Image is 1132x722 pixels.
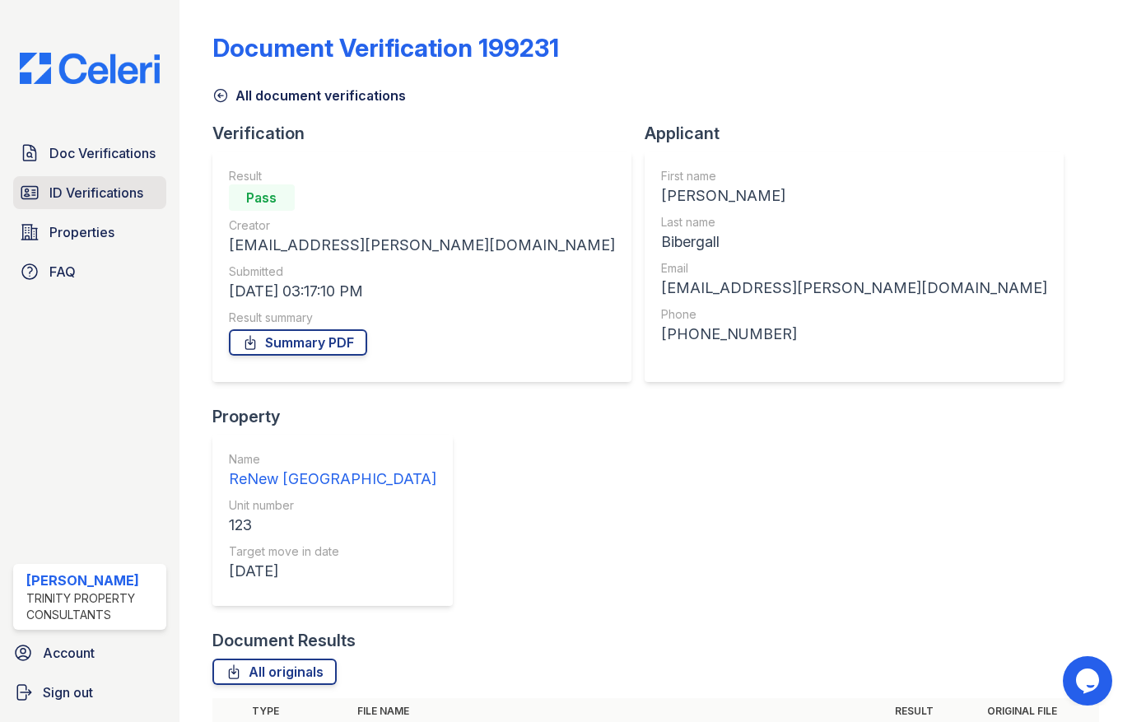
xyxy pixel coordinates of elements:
[229,468,436,491] div: ReNew [GEOGRAPHIC_DATA]
[13,216,166,249] a: Properties
[229,514,436,537] div: 123
[661,306,1047,323] div: Phone
[49,143,156,163] span: Doc Verifications
[43,643,95,663] span: Account
[229,451,436,468] div: Name
[661,260,1047,277] div: Email
[661,323,1047,346] div: [PHONE_NUMBER]
[229,234,615,257] div: [EMAIL_ADDRESS][PERSON_NAME][DOMAIN_NAME]
[7,53,173,84] img: CE_Logo_Blue-a8612792a0a2168367f1c8372b55b34899dd931a85d93a1a3d3e32e68fde9ad4.png
[229,310,615,326] div: Result summary
[229,168,615,184] div: Result
[661,277,1047,300] div: [EMAIL_ADDRESS][PERSON_NAME][DOMAIN_NAME]
[661,231,1047,254] div: Bibergall
[212,659,337,685] a: All originals
[7,676,173,709] a: Sign out
[212,629,356,652] div: Document Results
[229,217,615,234] div: Creator
[212,86,406,105] a: All document verifications
[26,590,160,623] div: Trinity Property Consultants
[26,571,160,590] div: [PERSON_NAME]
[13,137,166,170] a: Doc Verifications
[7,636,173,669] a: Account
[229,497,436,514] div: Unit number
[229,263,615,280] div: Submitted
[212,122,645,145] div: Verification
[661,168,1047,184] div: First name
[49,222,114,242] span: Properties
[49,183,143,203] span: ID Verifications
[645,122,1077,145] div: Applicant
[49,262,76,282] span: FAQ
[229,329,367,356] a: Summary PDF
[13,176,166,209] a: ID Verifications
[212,405,466,428] div: Property
[229,543,436,560] div: Target move in date
[229,184,295,211] div: Pass
[661,184,1047,207] div: [PERSON_NAME]
[229,560,436,583] div: [DATE]
[13,255,166,288] a: FAQ
[229,451,436,491] a: Name ReNew [GEOGRAPHIC_DATA]
[229,280,615,303] div: [DATE] 03:17:10 PM
[43,682,93,702] span: Sign out
[212,33,559,63] div: Document Verification 199231
[661,214,1047,231] div: Last name
[1063,656,1116,706] iframe: chat widget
